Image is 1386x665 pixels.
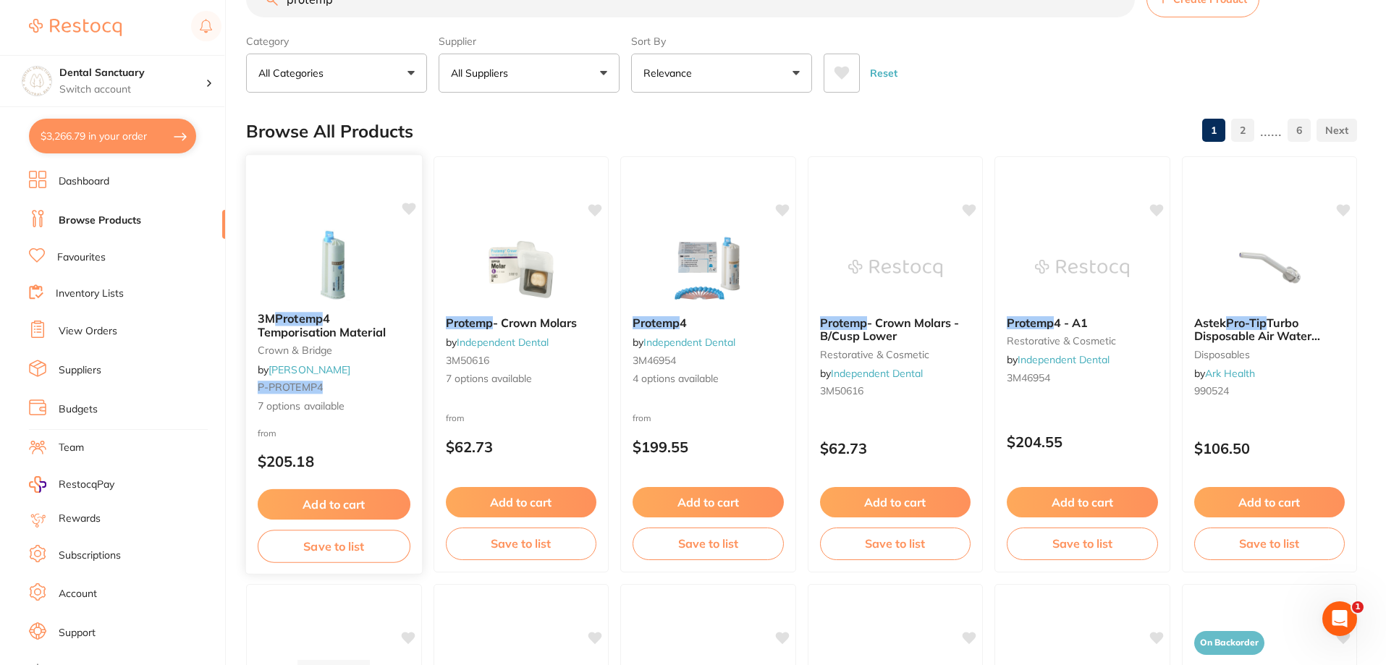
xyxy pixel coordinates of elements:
[246,54,427,93] button: All Categories
[633,372,784,386] span: 4 options available
[848,232,942,305] img: Protemp - Crown Molars - B/Cusp Lower
[1288,116,1311,145] a: 6
[1194,316,1345,343] b: Astek Pro-Tip Turbo Disposable Air Water Syringe Tip
[820,349,971,360] small: restorative & cosmetic
[1194,367,1255,380] span: by
[29,11,122,44] a: Restocq Logo
[1194,487,1345,517] button: Add to cart
[493,315,577,330] span: - Crown Molars
[59,66,206,80] h4: Dental Sanctuary
[1007,528,1158,559] button: Save to list
[451,66,514,80] p: All Suppliers
[258,311,386,339] span: 4 Temporisation Material
[59,363,101,378] a: Suppliers
[56,287,124,301] a: Inventory Lists
[258,530,410,562] button: Save to list
[446,412,465,423] span: from
[633,487,784,517] button: Add to cart
[661,232,755,305] img: Protemp 4
[258,66,329,80] p: All Categories
[633,336,735,349] span: by
[643,66,698,80] p: Relevance
[820,384,863,397] span: 3M50616
[57,250,106,265] a: Favourites
[820,487,971,517] button: Add to cart
[633,412,651,423] span: from
[258,453,410,470] p: $205.18
[59,324,117,339] a: View Orders
[1007,335,1158,347] small: restorative & cosmetic
[246,35,427,48] label: Category
[1194,315,1320,357] span: Turbo Disposable Air Water Syringe Tip
[1194,631,1264,655] span: On Backorder
[1054,315,1088,330] span: 4 - A1
[59,213,141,228] a: Browse Products
[1194,528,1345,559] button: Save to list
[258,489,410,520] button: Add to cart
[820,440,971,457] p: $62.73
[820,367,923,380] span: by
[1194,349,1345,360] small: disposables
[1260,122,1282,139] p: ......
[269,363,350,376] a: [PERSON_NAME]
[1226,315,1267,330] em: Pro-Tip
[246,122,413,142] h2: Browse All Products
[1007,316,1158,329] b: Protemp 4 - A1
[631,35,812,48] label: Sort By
[258,399,410,413] span: 7 options available
[1202,116,1225,145] a: 1
[29,19,122,36] img: Restocq Logo
[446,316,597,329] b: Protemp - Crown Molars
[1194,315,1226,330] span: Astek
[1194,440,1345,457] p: $106.50
[633,315,680,330] em: Protemp
[1205,367,1255,380] a: Ark Health
[1194,384,1229,397] span: 990524
[59,512,101,526] a: Rewards
[275,311,323,326] em: Protemp
[1018,353,1110,366] a: Independent Dental
[820,315,867,330] em: Protemp
[29,119,196,153] button: $3,266.79 in your order
[29,476,46,493] img: RestocqPay
[631,54,812,93] button: Relevance
[1231,116,1254,145] a: 2
[439,54,620,93] button: All Suppliers
[287,227,381,300] img: 3M Protemp 4 Temporisation Material
[1007,315,1054,330] em: Protemp
[446,354,489,367] span: 3M50616
[643,336,735,349] a: Independent Dental
[820,528,971,559] button: Save to list
[59,174,109,189] a: Dashboard
[1007,353,1110,366] span: by
[59,626,96,640] a: Support
[59,548,121,563] a: Subscriptions
[258,311,275,326] span: 3M
[446,528,597,559] button: Save to list
[1035,232,1129,305] img: Protemp 4 - A1
[59,478,114,492] span: RestocqPay
[820,315,959,343] span: - Crown Molars - B/Cusp Lower
[29,476,114,493] a: RestocqPay
[633,439,784,455] p: $199.55
[474,232,568,305] img: Protemp - Crown Molars
[820,316,971,343] b: Protemp - Crown Molars - B/Cusp Lower
[633,354,676,367] span: 3M46954
[59,402,98,417] a: Budgets
[680,315,687,330] span: 4
[1007,487,1158,517] button: Add to cart
[457,336,549,349] a: Independent Dental
[446,372,597,386] span: 7 options available
[446,439,597,455] p: $62.73
[866,54,902,93] button: Reset
[446,315,493,330] em: Protemp
[633,316,784,329] b: Protemp 4
[633,528,784,559] button: Save to list
[446,336,549,349] span: by
[59,441,84,455] a: Team
[1222,232,1317,305] img: Astek Pro-Tip Turbo Disposable Air Water Syringe Tip
[1007,371,1050,384] span: 3M46954
[258,344,410,356] small: crown & bridge
[831,367,923,380] a: Independent Dental
[1007,433,1158,450] p: $204.55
